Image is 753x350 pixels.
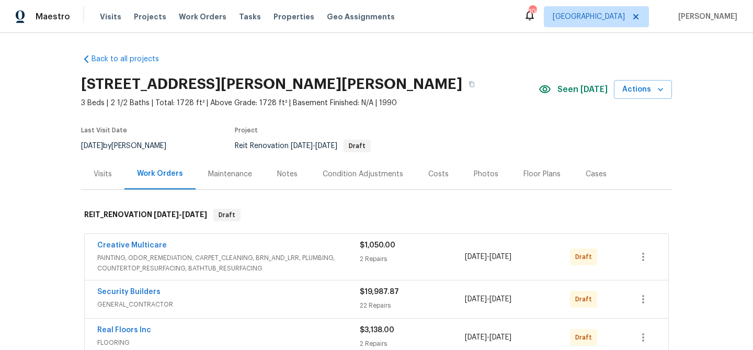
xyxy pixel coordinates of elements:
div: 22 Repairs [360,300,465,311]
span: - [465,332,511,343]
div: Work Orders [137,168,183,179]
span: $19,987.87 [360,288,399,296]
span: Actions [622,83,664,96]
span: Reit Renovation [235,142,371,150]
div: 108 [529,6,536,17]
a: Creative Multicare [97,242,167,249]
span: [DATE] [489,296,511,303]
span: - [154,211,207,218]
h6: REIT_RENOVATION [84,209,207,221]
span: Draft [214,210,239,220]
span: Project [235,127,258,133]
a: Real Floors Inc [97,326,151,334]
div: REIT_RENOVATION [DATE]-[DATE]Draft [81,198,672,232]
span: [DATE] [291,142,313,150]
span: [PERSON_NAME] [674,12,737,22]
span: Last Visit Date [81,127,127,133]
span: [DATE] [315,142,337,150]
span: PAINTING, ODOR_REMEDIATION, CARPET_CLEANING, BRN_AND_LRR, PLUMBING, COUNTERTOP_RESURFACING, BATHT... [97,253,360,274]
span: [DATE] [182,211,207,218]
button: Copy Address [462,75,481,94]
div: Condition Adjustments [323,169,403,179]
span: [DATE] [465,253,487,261]
span: Visits [100,12,121,22]
div: 2 Repairs [360,254,465,264]
span: Maestro [36,12,70,22]
span: FLOORING [97,337,360,348]
span: $1,050.00 [360,242,395,249]
span: [DATE] [154,211,179,218]
span: [DATE] [489,334,511,341]
span: Work Orders [179,12,226,22]
div: Cases [586,169,607,179]
span: 3 Beds | 2 1/2 Baths | Total: 1728 ft² | Above Grade: 1728 ft² | Basement Finished: N/A | 1990 [81,98,539,108]
span: [DATE] [465,296,487,303]
span: $3,138.00 [360,326,394,334]
span: [DATE] [81,142,103,150]
span: GENERAL_CONTRACTOR [97,299,360,310]
div: Maintenance [208,169,252,179]
div: Visits [94,169,112,179]
span: - [291,142,337,150]
span: Tasks [239,13,261,20]
span: - [465,252,511,262]
span: Draft [575,252,596,262]
div: Costs [428,169,449,179]
a: Security Builders [97,288,161,296]
div: Notes [277,169,298,179]
a: Back to all projects [81,54,181,64]
span: Draft [575,294,596,304]
span: Seen [DATE] [557,84,608,95]
button: Actions [614,80,672,99]
span: Projects [134,12,166,22]
span: Draft [345,143,370,149]
span: [GEOGRAPHIC_DATA] [553,12,625,22]
div: Floor Plans [523,169,561,179]
div: Photos [474,169,498,179]
span: - [465,294,511,304]
div: 2 Repairs [360,338,465,349]
span: [DATE] [465,334,487,341]
h2: [STREET_ADDRESS][PERSON_NAME][PERSON_NAME] [81,79,462,89]
span: Properties [273,12,314,22]
div: by [PERSON_NAME] [81,140,179,152]
span: [DATE] [489,253,511,261]
span: Geo Assignments [327,12,395,22]
span: Draft [575,332,596,343]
